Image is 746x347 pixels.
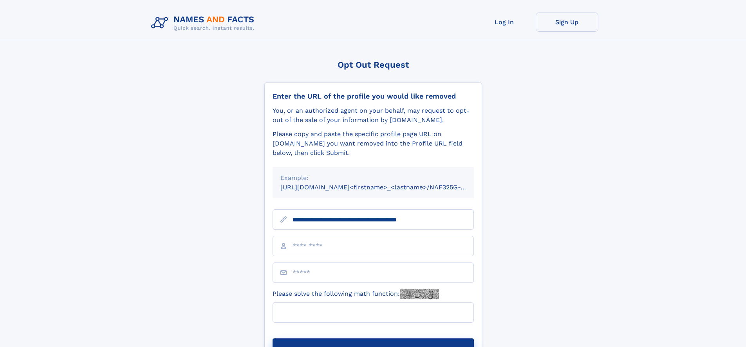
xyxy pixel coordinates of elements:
div: Enter the URL of the profile you would like removed [273,92,474,101]
div: Please copy and paste the specific profile page URL on [DOMAIN_NAME] you want removed into the Pr... [273,129,474,158]
img: Logo Names and Facts [148,13,261,34]
div: You, or an authorized agent on your behalf, may request to opt-out of the sale of your informatio... [273,106,474,125]
a: Log In [473,13,536,32]
small: [URL][DOMAIN_NAME]<firstname>_<lastname>/NAF325G-xxxxxxxx [280,183,489,191]
label: Please solve the following math function: [273,289,439,299]
a: Sign Up [536,13,598,32]
div: Example: [280,173,466,183]
div: Opt Out Request [264,60,482,70]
